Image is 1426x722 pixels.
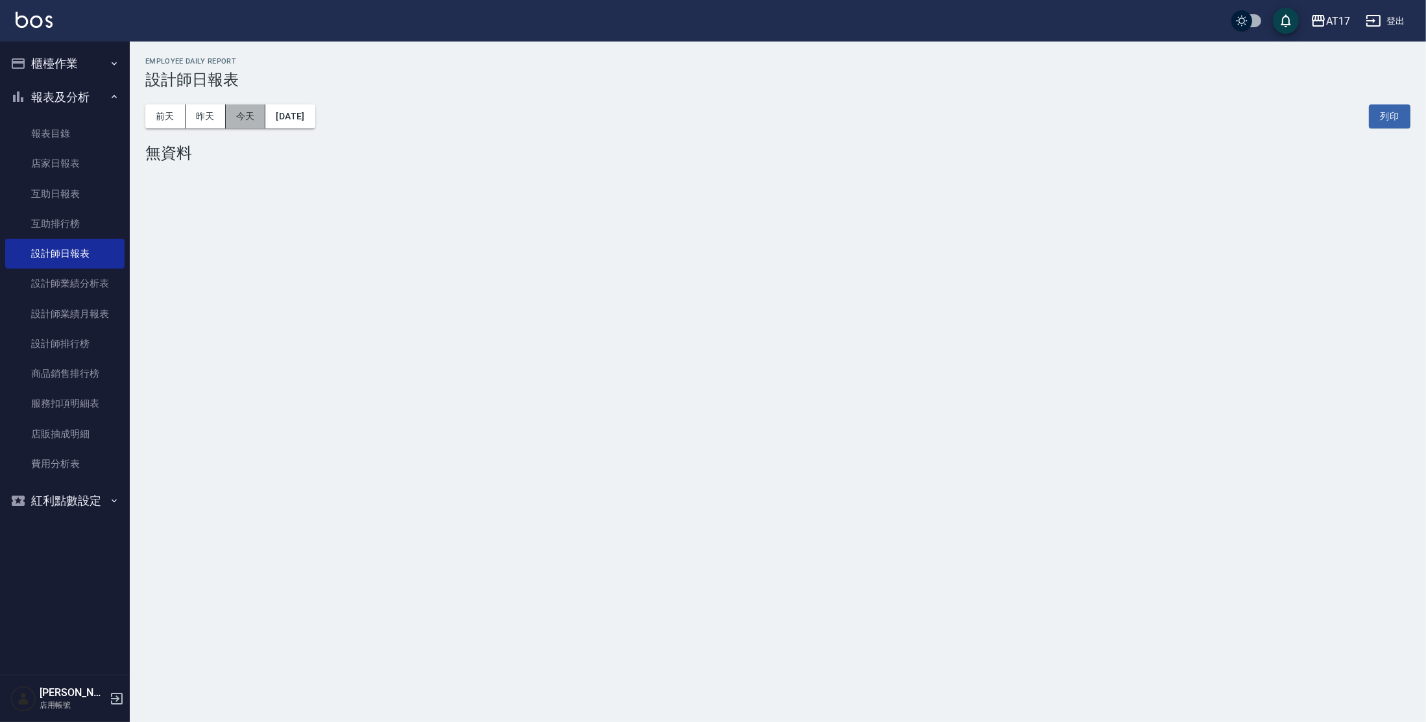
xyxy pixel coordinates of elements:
[186,104,226,128] button: 昨天
[5,47,125,80] button: 櫃檯作業
[145,104,186,128] button: 前天
[40,699,106,711] p: 店用帳號
[5,449,125,479] a: 費用分析表
[5,329,125,359] a: 設計師排行榜
[5,179,125,209] a: 互助日報表
[145,71,1410,89] h3: 設計師日報表
[5,269,125,298] a: 設計師業績分析表
[1305,8,1355,34] button: AT17
[1369,104,1410,128] button: 列印
[5,419,125,449] a: 店販抽成明細
[5,299,125,329] a: 設計師業績月報表
[145,57,1410,66] h2: Employee Daily Report
[5,239,125,269] a: 設計師日報表
[1273,8,1299,34] button: save
[5,484,125,518] button: 紅利點數設定
[1360,9,1410,33] button: 登出
[145,144,1410,162] div: 無資料
[5,149,125,178] a: 店家日報表
[10,686,36,712] img: Person
[1326,13,1350,29] div: AT17
[5,389,125,418] a: 服務扣項明細表
[226,104,266,128] button: 今天
[5,209,125,239] a: 互助排行榜
[5,359,125,389] a: 商品銷售排行榜
[16,12,53,28] img: Logo
[265,104,315,128] button: [DATE]
[5,80,125,114] button: 報表及分析
[40,686,106,699] h5: [PERSON_NAME]
[5,119,125,149] a: 報表目錄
